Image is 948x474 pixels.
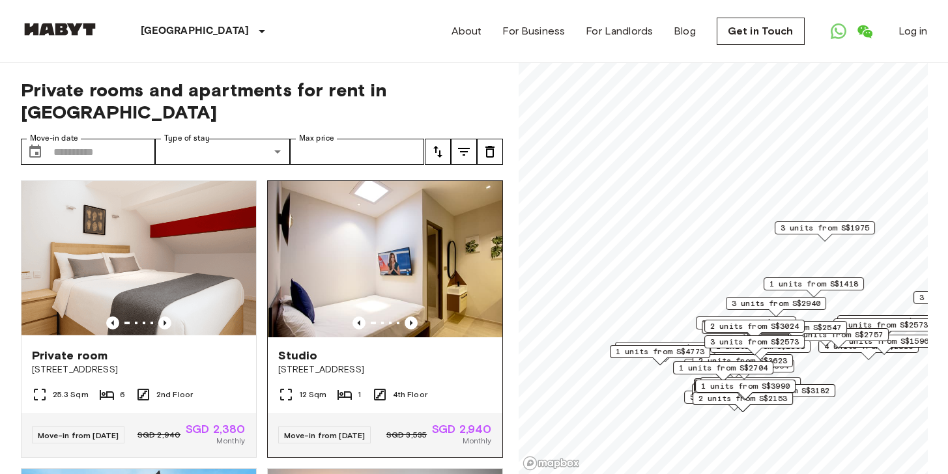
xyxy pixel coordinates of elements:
[674,23,696,39] a: Blog
[837,315,938,335] div: Map marker
[753,322,841,333] span: 1 units from S$2547
[21,79,503,123] span: Private rooms and apartments for rent in [GEOGRAPHIC_DATA]
[156,389,193,400] span: 2nd Floor
[852,18,878,44] a: Open WeChat
[299,133,334,144] label: Max price
[717,18,805,45] a: Get in Touch
[698,355,787,367] span: 2 units from S$3623
[710,340,811,360] div: Map marker
[706,378,795,389] span: 5 units from S$1838
[794,329,883,341] span: 2 units from S$2757
[38,430,119,440] span: Move-in from [DATE]
[694,380,794,400] div: Map marker
[386,429,427,441] span: SGD 3,535
[268,181,502,337] img: Marketing picture of unit SG-01-110-033-001
[22,181,256,337] img: Marketing picture of unit SG-01-127-001-001
[284,430,366,440] span: Move-in from [DATE]
[452,23,482,39] a: About
[693,354,793,374] div: Map marker
[701,380,790,392] span: 1 units from S$3990
[726,297,826,317] div: Map marker
[21,23,99,36] img: Habyt
[53,389,89,400] span: 25.3 Sqm
[120,389,125,400] span: 6
[747,321,847,341] div: Map marker
[833,318,934,339] div: Map marker
[775,221,875,242] div: Map marker
[702,317,790,329] span: 3 units from S$1985
[30,133,78,144] label: Move-in date
[502,23,565,39] a: For Business
[696,316,796,337] div: Map marker
[781,222,869,234] span: 3 units from S$1975
[710,320,799,332] span: 2 units from S$3024
[673,361,773,382] div: Map marker
[610,345,710,365] div: Map marker
[106,316,119,329] button: Previous image
[141,23,250,39] p: [GEOGRAPHIC_DATA]
[741,385,829,397] span: 1 units from S$3182
[839,319,928,331] span: 1 units from S$2573
[164,133,210,144] label: Type of stay
[898,23,928,39] a: Log in
[735,384,835,404] div: Map marker
[22,139,48,165] button: Choose date
[523,456,580,471] a: Mapbox logo
[451,139,477,165] button: tune
[704,335,805,355] div: Map marker
[693,392,793,412] div: Map marker
[463,435,491,447] span: Monthly
[616,346,704,357] span: 1 units from S$4773
[695,380,795,400] div: Map marker
[158,316,171,329] button: Previous image
[216,435,245,447] span: Monthly
[818,340,919,360] div: Map marker
[32,348,108,363] span: Private room
[702,321,807,341] div: Map marker
[299,389,327,400] span: 12 Sqm
[352,316,366,329] button: Previous image
[788,328,889,348] div: Map marker
[695,380,796,400] div: Map marker
[432,423,491,435] span: SGD 2,940
[267,180,503,458] a: Marketing picture of unit SG-01-110-033-001Previous imagePrevious imageStudio[STREET_ADDRESS]12 S...
[700,377,801,397] div: Map marker
[684,391,784,411] div: Map marker
[615,342,715,362] div: Map marker
[679,362,768,374] span: 1 units from S$2704
[732,298,820,309] span: 3 units from S$2940
[32,363,246,376] span: [STREET_ADDRESS]
[137,429,180,441] span: SGD 2,940
[843,316,932,328] span: 3 units from S$1480
[694,359,794,380] div: Map marker
[826,18,852,44] a: Open WhatsApp
[393,389,427,400] span: 4th Floor
[769,278,858,290] span: 1 units from S$1418
[425,139,451,165] button: tune
[692,383,792,404] div: Map marker
[477,139,503,165] button: tune
[278,348,318,363] span: Studio
[358,389,361,400] span: 1
[278,363,492,376] span: [STREET_ADDRESS]
[21,180,257,458] a: Marketing picture of unit SG-01-127-001-001Previous imagePrevious imagePrivate room[STREET_ADDRES...
[690,391,779,403] span: 5 units from S$1680
[764,277,864,298] div: Map marker
[405,316,418,329] button: Previous image
[621,342,710,354] span: 1 units from S$4196
[704,320,805,340] div: Map marker
[710,336,799,348] span: 3 units from S$2573
[186,423,245,435] span: SGD 2,380
[586,23,653,39] a: For Landlords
